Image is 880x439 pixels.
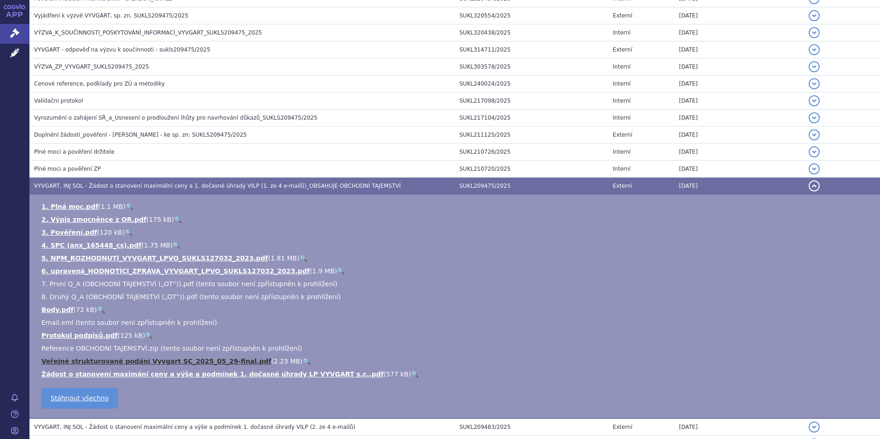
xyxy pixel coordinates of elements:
span: Validační protokol [34,98,83,104]
a: 6. upravená_HODNOTÍCÍ_ZPRÁVA_VYVGART_LPVO_SUKLS127032_2023.pdf [41,267,310,275]
td: [DATE] [674,161,804,178]
span: VYVGART, INJ SOL - Žádost o stanovení maximální ceny a výše a podmínek 1. dočasné úhrady VILP (2.... [34,424,355,430]
td: SUKL314711/2025 [455,41,608,58]
span: Externí [613,424,632,430]
td: SUKL209475/2025 [455,178,608,195]
button: detail [809,180,820,191]
li: ( ) [41,370,871,379]
td: [DATE] [674,92,804,110]
td: [DATE] [674,110,804,127]
span: Externí [613,46,632,53]
button: detail [809,95,820,106]
td: [DATE] [674,127,804,144]
a: 🔍 [125,229,133,236]
span: Interní [613,115,631,121]
li: ( ) [41,305,871,314]
a: 5. NPM_ROZHODNUTÍ_VYVGART_LPVO_SUKLS127032_2023.pdf [41,254,268,262]
span: 175 kB [149,216,172,223]
td: SUKL303578/2025 [455,58,608,75]
a: Žádost o stanovení maximání ceny a výše a podmínek 1. dočasné úhrady LP VYVGART s.c..pdf [41,370,383,378]
td: SUKL211125/2025 [455,127,608,144]
a: 4. SPC (anx_165448_cs).pdf [41,242,141,249]
span: 120 kB [100,229,122,236]
span: 577 kB [386,370,409,378]
button: detail [809,112,820,123]
span: VÝZVA_K_SOUČINNOSTI_POSKYTOVÁNÍ_INFORMACÍ_VYVGART_SUKLS209475_2025 [34,29,262,36]
span: 125 kB [120,332,143,339]
a: 🔍 [126,203,133,210]
td: [DATE] [674,144,804,161]
span: 8. Druhý Q_A (OBCHODNÍ TAJEMSTVÍ („OT“)).pdf (tento soubor není zpřístupněn k prohlížení) [41,293,341,300]
span: 1.81 MB [271,254,297,262]
td: SUKL217104/2025 [455,110,608,127]
span: Reference OBCHODNÍ TAJEMSTVÍ.zip (tento soubor není zpřístupněn k prohlížení) [41,345,302,352]
span: Plné moci a pověření držitele [34,149,115,155]
span: Email.eml (tento soubor není zpřístupněn k prohlížení) [41,319,217,326]
span: Interní [613,81,631,87]
td: SUKL209483/2025 [455,418,608,436]
span: Externí [613,183,632,189]
span: Interní [613,29,631,36]
td: [DATE] [674,24,804,41]
span: Interní [613,149,631,155]
span: VÝZVA_ZP_VYVGART_SUKLS209475_2025 [34,64,149,70]
a: Body.pdf [41,306,74,313]
a: Veřejné strukturované podání Vyvgart SC_2025_05_29-final.pdf [41,358,271,365]
li: ( ) [41,357,871,366]
li: ( ) [41,215,871,224]
td: [DATE] [674,41,804,58]
button: detail [809,146,820,157]
a: 🔍 [337,267,345,275]
span: VYVGART - odpověď na výzvu k součinnosti - sukls209475/2025 [34,46,210,53]
td: SUKL217098/2025 [455,92,608,110]
li: ( ) [41,202,871,211]
button: detail [809,27,820,38]
span: Externí [613,12,632,19]
li: ( ) [41,266,871,276]
li: ( ) [41,254,871,263]
span: 7. První Q_A (OBCHODNÍ TAJEMSTVÍ („OT“)).pdf (tento soubor není zpřístupněn k prohlížení) [41,280,337,288]
a: 🔍 [303,358,311,365]
span: Vyrozumění o zahájení SŘ_a_Usnesení o prodloužení lhůty pro navrhování důkazů_SUKLS209475/2025 [34,115,318,121]
span: Externí [613,132,632,138]
td: SUKL320554/2025 [455,7,608,24]
td: SUKL210726/2025 [455,144,608,161]
td: SUKL320438/2025 [455,24,608,41]
td: SUKL240024/2025 [455,75,608,92]
a: 🔍 [145,332,153,339]
span: VYVGART, INJ SOL - Žádost o stanovení maximální ceny a 1. dočasné úhrady VILP (1. ze 4 e-mailů)_O... [34,183,401,189]
span: Plné moci a pověření ZP [34,166,101,172]
button: detail [809,44,820,55]
td: SUKL210720/2025 [455,161,608,178]
a: 🔍 [300,254,307,262]
span: Interní [613,98,631,104]
button: detail [809,10,820,21]
button: detail [809,78,820,89]
a: 🔍 [411,370,419,378]
span: Vyjádření k výzvě VYVGART, sp. zn. SUKLS209475/2025 [34,12,188,19]
td: [DATE] [674,178,804,195]
td: [DATE] [674,58,804,75]
span: 72 kB [76,306,94,313]
td: [DATE] [674,75,804,92]
td: [DATE] [674,7,804,24]
span: Doplnění žádosti_pověření - Lenka Hrdličková - ke sp. zn: SUKLS209475/2025 [34,132,247,138]
a: Stáhnout všechno [41,388,118,409]
span: Interní [613,166,631,172]
a: 🔍 [97,306,105,313]
td: [DATE] [674,418,804,436]
span: 1.9 MB [312,267,334,275]
button: detail [809,163,820,174]
a: 2. Výpis zmocněnce z OR.pdf [41,216,146,223]
li: ( ) [41,331,871,340]
a: 1. Plná moc.pdf [41,203,98,210]
span: 2.23 MB [274,358,300,365]
li: ( ) [41,241,871,250]
a: Protokol podpisů.pdf [41,332,118,339]
span: Interní [613,64,631,70]
button: detail [809,61,820,72]
a: 3. Pověření.pdf [41,229,97,236]
button: detail [809,129,820,140]
span: 1.75 MB [144,242,170,249]
span: Cenové reference, podklady pro ZÚ a metodiky [34,81,165,87]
